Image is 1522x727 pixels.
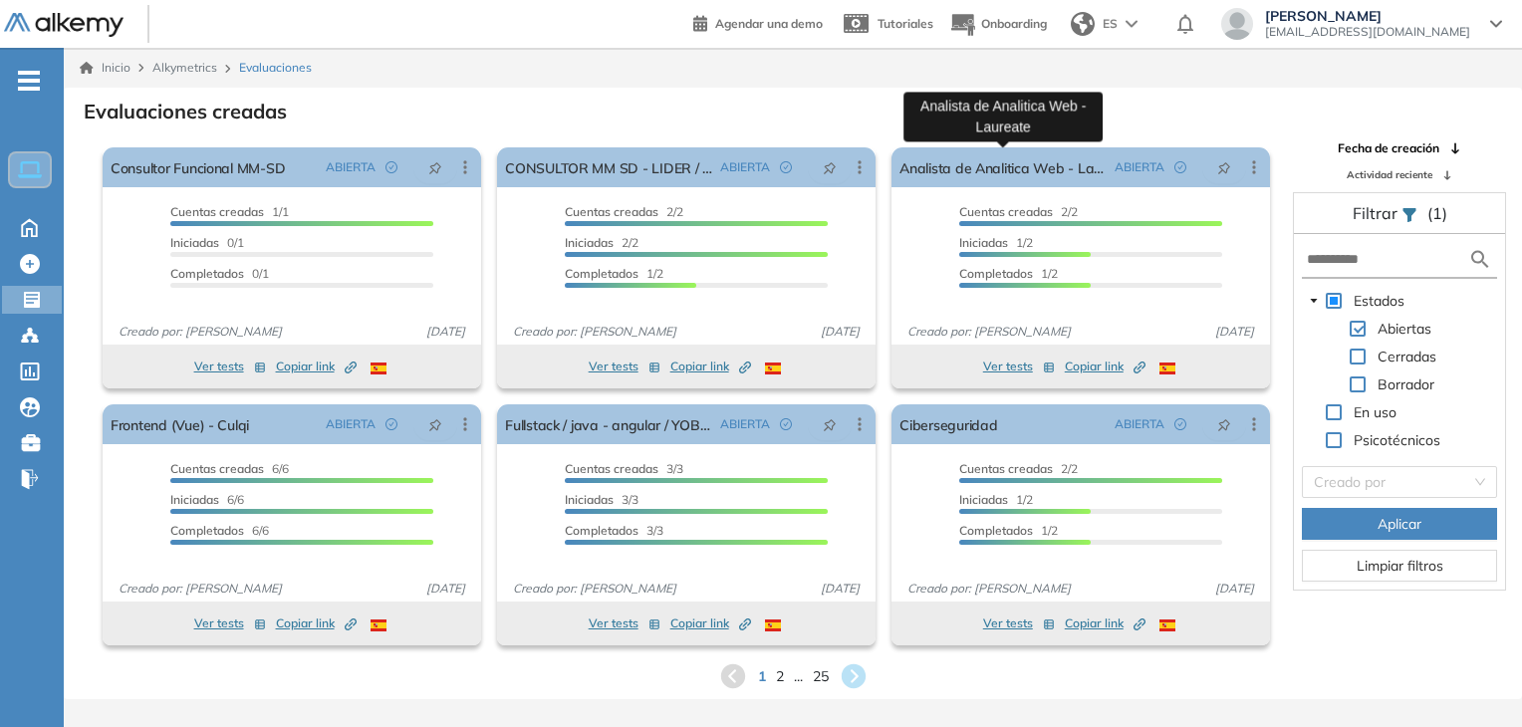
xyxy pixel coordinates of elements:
span: pushpin [428,416,442,432]
button: Onboarding [949,3,1047,46]
span: check-circle [1174,161,1186,173]
span: Creado por: [PERSON_NAME] [899,580,1079,598]
button: Aplicar [1302,508,1497,540]
span: 2/2 [565,235,638,250]
span: Completados [565,523,638,538]
button: Copiar link [1065,355,1145,378]
span: 2/2 [565,204,683,219]
span: [EMAIL_ADDRESS][DOMAIN_NAME] [1265,24,1470,40]
img: ESP [1159,619,1175,631]
span: [DATE] [1207,580,1262,598]
span: ABIERTA [326,415,376,433]
span: 6/6 [170,461,289,476]
img: ESP [371,619,386,631]
span: Evaluaciones [239,59,312,77]
span: Cuentas creadas [170,461,264,476]
span: Copiar link [1065,614,1145,632]
button: pushpin [413,408,457,440]
span: 6/6 [170,492,244,507]
span: Creado por: [PERSON_NAME] [505,323,684,341]
i: - [18,79,40,83]
button: pushpin [413,151,457,183]
span: 1/2 [565,266,663,281]
span: Creado por: [PERSON_NAME] [111,580,290,598]
span: check-circle [780,418,792,430]
span: check-circle [1174,418,1186,430]
a: Inicio [80,59,130,77]
span: 2 [776,666,784,687]
span: [DATE] [1207,323,1262,341]
span: ABIERTA [720,415,770,433]
button: Ver tests [194,355,266,378]
span: 2/2 [959,204,1078,219]
span: ES [1103,15,1118,33]
span: [DATE] [813,323,868,341]
span: pushpin [428,159,442,175]
span: [DATE] [813,580,868,598]
span: Alkymetrics [152,60,217,75]
button: Ver tests [983,611,1055,635]
img: Logo [4,13,124,38]
a: Agendar una demo [693,10,823,34]
span: Cuentas creadas [565,461,658,476]
span: Borrador [1378,375,1434,393]
span: 1 [758,666,766,687]
a: CONSULTOR MM SD - LIDER / IBM COLOMBIA [505,147,712,187]
span: Iniciadas [170,492,219,507]
button: Copiar link [670,611,751,635]
span: Completados [565,266,638,281]
button: pushpin [1202,151,1246,183]
button: Copiar link [1065,611,1145,635]
span: Iniciadas [565,235,614,250]
button: Ver tests [589,355,660,378]
span: ABIERTA [720,158,770,176]
span: check-circle [780,161,792,173]
span: 2/2 [959,461,1078,476]
span: Completados [959,523,1033,538]
span: Cuentas creadas [959,204,1053,219]
span: Cuentas creadas [565,204,658,219]
span: Copiar link [670,614,751,632]
span: Abiertas [1378,320,1431,338]
span: En uso [1350,400,1400,424]
a: Ciberseguridad [899,404,997,444]
span: Iniciadas [565,492,614,507]
img: search icon [1468,247,1492,272]
span: Actividad reciente [1347,167,1432,182]
span: Creado por: [PERSON_NAME] [111,323,290,341]
span: Abiertas [1374,317,1435,341]
button: Ver tests [983,355,1055,378]
span: ABIERTA [326,158,376,176]
span: Estados [1350,289,1408,313]
span: pushpin [1217,159,1231,175]
span: Filtrar [1353,203,1401,223]
span: En uso [1354,403,1396,421]
span: ... [794,666,803,687]
span: 25 [813,666,829,687]
span: pushpin [1217,416,1231,432]
span: check-circle [385,161,397,173]
span: 1/2 [959,492,1033,507]
span: Aplicar [1378,513,1421,535]
span: Iniciadas [170,235,219,250]
button: Copiar link [276,355,357,378]
a: Consultor Funcional MM-SD [111,147,285,187]
img: arrow [1126,20,1138,28]
span: Completados [170,523,244,538]
span: Onboarding [981,16,1047,31]
span: 0/1 [170,266,269,281]
span: 3/3 [565,461,683,476]
img: world [1071,12,1095,36]
span: Creado por: [PERSON_NAME] [505,580,684,598]
span: 1/2 [959,235,1033,250]
button: Copiar link [276,611,357,635]
img: ESP [765,619,781,631]
h3: Evaluaciones creadas [84,100,287,123]
span: Copiar link [276,358,357,375]
span: Copiar link [276,614,357,632]
span: Psicotécnicos [1350,428,1444,452]
span: pushpin [823,159,837,175]
span: Fecha de creación [1338,139,1439,157]
span: Creado por: [PERSON_NAME] [899,323,1079,341]
span: Copiar link [670,358,751,375]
